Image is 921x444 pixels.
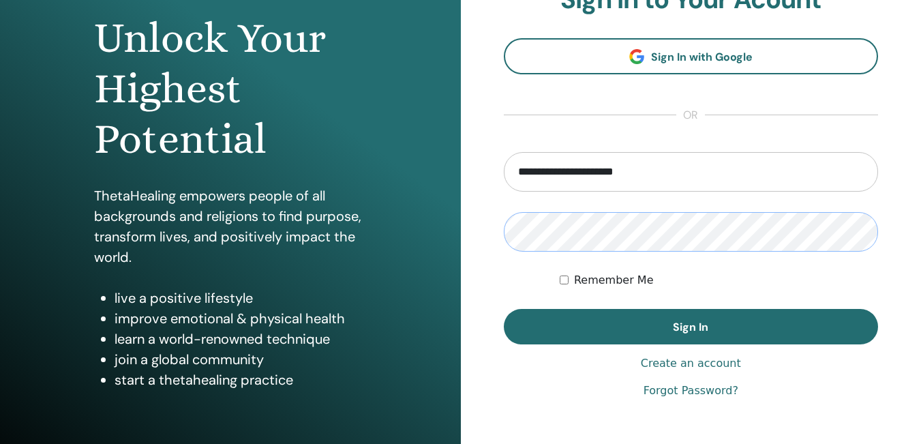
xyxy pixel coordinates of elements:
button: Sign In [504,309,879,344]
h1: Unlock Your Highest Potential [94,13,367,165]
label: Remember Me [574,272,654,288]
a: Forgot Password? [644,383,738,399]
a: Sign In with Google [504,38,879,74]
li: improve emotional & physical health [115,308,367,329]
p: ThetaHealing empowers people of all backgrounds and religions to find purpose, transform lives, a... [94,186,367,267]
li: start a thetahealing practice [115,370,367,390]
span: Sign In [673,320,708,334]
li: join a global community [115,349,367,370]
div: Keep me authenticated indefinitely or until I manually logout [560,272,878,288]
span: or [676,107,705,123]
li: learn a world-renowned technique [115,329,367,349]
span: Sign In with Google [651,50,753,64]
li: live a positive lifestyle [115,288,367,308]
a: Create an account [641,355,741,372]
